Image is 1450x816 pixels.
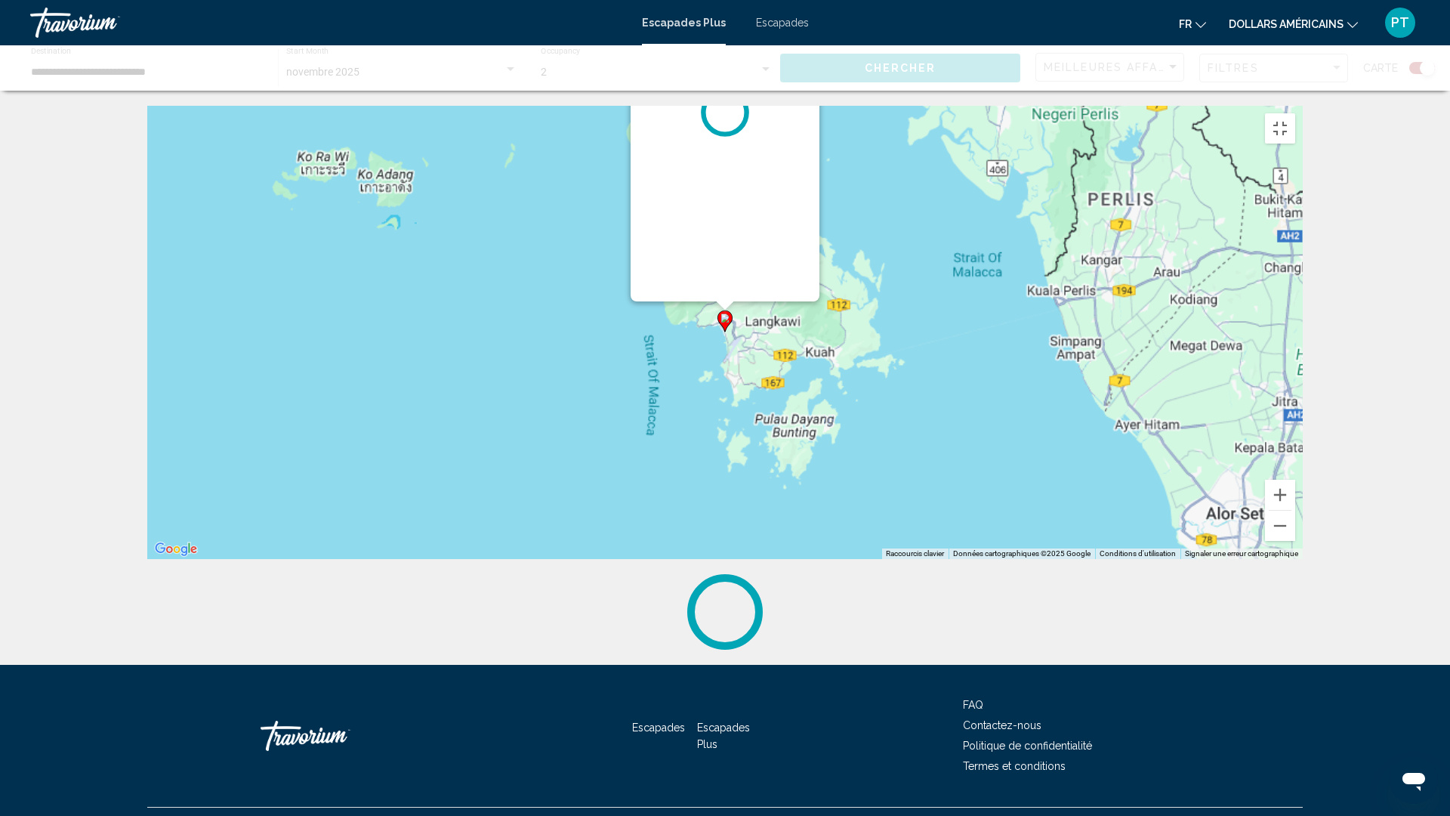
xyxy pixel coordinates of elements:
[1265,480,1295,510] button: Zoom avant
[151,539,201,559] a: Ouvrir cette zone dans Google Maps (dans une nouvelle fenêtre)
[1185,549,1298,558] a: Signaler une erreur cartographique
[642,17,726,29] a: Escapades Plus
[963,719,1041,731] a: Contactez-nous
[1381,7,1420,39] button: Menu utilisateur
[1229,18,1344,30] font: dollars américains
[886,549,944,559] button: Raccourcis clavier
[1265,511,1295,541] button: Zoom arrière
[632,722,685,734] a: Escapades
[151,539,201,559] img: Google
[1390,756,1438,804] iframe: Bouton de lancement de la fenêtre de messagerie
[756,17,809,29] a: Escapades
[1265,113,1295,144] button: Passer en plein écran
[697,722,750,750] a: Escapades Plus
[963,699,983,711] a: FAQ
[261,713,412,759] a: Travorium
[1391,14,1409,30] font: PT
[963,760,1066,772] a: Termes et conditions
[1179,13,1206,35] button: Changer de langue
[1229,13,1358,35] button: Changer de devise
[1100,549,1176,558] a: Conditions d'utilisation
[1179,18,1192,30] font: fr
[953,549,1091,558] span: Données cartographiques ©2025 Google
[30,8,627,38] a: Travorium
[963,740,1092,752] a: Politique de confidentialité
